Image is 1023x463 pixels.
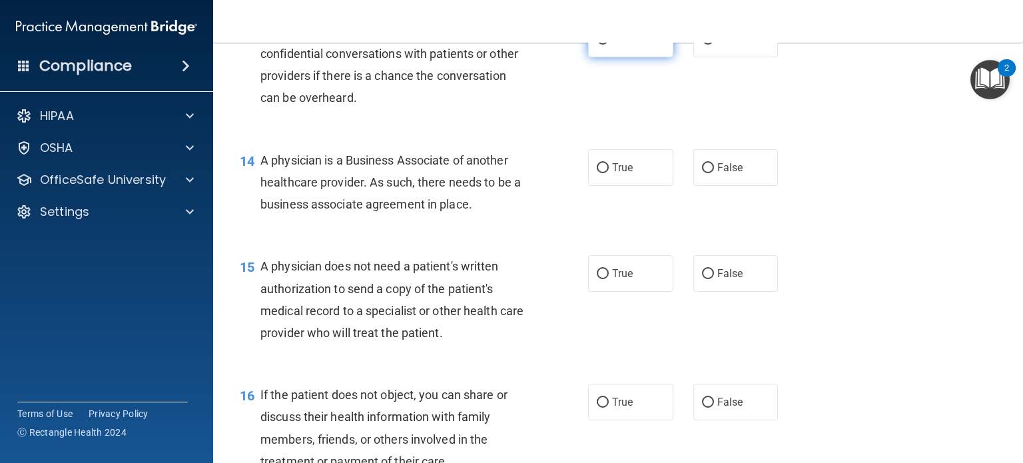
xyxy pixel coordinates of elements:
p: Settings [40,204,89,220]
span: False [717,267,743,280]
span: True [612,267,633,280]
a: Privacy Policy [89,407,149,420]
span: A physician does not need a patient's written authorization to send a copy of the patient's medic... [260,259,523,340]
input: True [597,269,609,279]
input: True [597,163,609,173]
iframe: Drift Widget Chat Controller [956,371,1007,422]
span: A physician is a Business Associate of another healthcare provider. As such, there needs to be a ... [260,153,521,211]
span: 16 [240,388,254,404]
span: False [717,33,743,45]
a: Settings [16,204,194,220]
span: 15 [240,259,254,275]
p: HIPAA [40,108,74,124]
img: PMB logo [16,14,197,41]
span: Ⓒ Rectangle Health 2024 [17,426,127,439]
span: True [612,33,633,45]
input: False [702,163,714,173]
span: True [612,161,633,174]
input: False [702,269,714,279]
span: False [717,161,743,174]
input: True [597,398,609,408]
input: False [702,398,714,408]
span: False [717,396,743,408]
p: OfficeSafe University [40,172,166,188]
a: OfficeSafe University [16,172,194,188]
a: OSHA [16,140,194,156]
a: Terms of Use [17,407,73,420]
span: True [612,396,633,408]
h4: Compliance [39,57,132,75]
a: HIPAA [16,108,194,124]
p: OSHA [40,140,73,156]
div: 2 [1004,68,1009,85]
button: Open Resource Center, 2 new notifications [970,60,1010,99]
span: 14 [240,153,254,169]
